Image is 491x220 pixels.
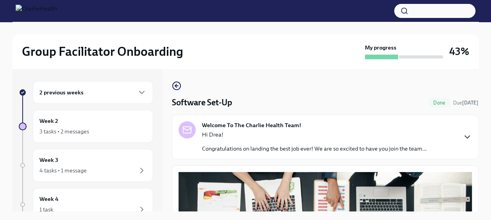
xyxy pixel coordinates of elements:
h2: Group Facilitator Onboarding [22,44,183,59]
h4: Software Set-Up [172,97,232,108]
a: Week 34 tasks • 1 message [19,149,153,182]
strong: [DATE] [462,100,479,106]
span: Done [429,100,450,106]
h6: Week 2 [39,117,58,125]
span: Due [453,100,479,106]
img: CharlieHealth [16,5,57,17]
div: 4 tasks • 1 message [39,167,87,174]
p: Hi Drea! [202,131,427,138]
div: 3 tasks • 2 messages [39,128,89,135]
p: Congratulations on landing the best job ever! We are so excited to have you join the team... [202,145,427,153]
strong: My progress [365,44,396,51]
a: Week 23 tasks • 2 messages [19,110,153,143]
div: 1 task [39,206,53,213]
h6: Week 3 [39,156,58,164]
span: July 29th, 2025 09:00 [453,99,479,106]
h3: 43% [449,44,469,59]
h6: 2 previous weeks [39,88,84,97]
div: 2 previous weeks [33,81,153,104]
strong: Welcome To The Charlie Health Team! [202,121,301,129]
h6: Week 4 [39,195,59,203]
